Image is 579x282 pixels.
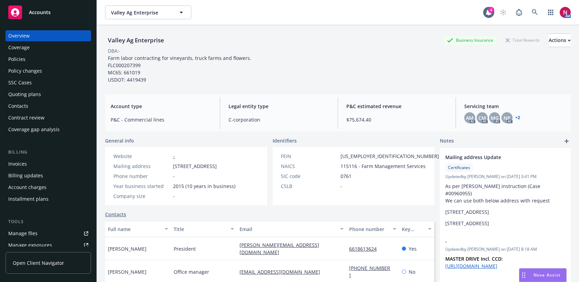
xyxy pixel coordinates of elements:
[173,173,175,180] span: -
[240,242,319,255] a: [PERSON_NAME][EMAIL_ADDRESS][DOMAIN_NAME]
[6,218,91,225] div: Tools
[237,221,346,237] button: Email
[6,149,91,156] div: Billing
[534,272,561,278] span: Nova Assist
[281,163,338,170] div: NAICS
[105,221,171,237] button: Full name
[113,182,170,190] div: Year business started
[502,36,543,44] div: Total Rewards
[111,9,171,16] span: Valley Ag Enterprise
[8,182,47,193] div: Account charges
[6,3,91,22] a: Accounts
[445,238,547,245] span: -
[466,114,474,122] span: AM
[488,7,494,13] div: 4
[228,116,329,123] span: C-corporation
[173,163,217,170] span: [STREET_ADDRESS]
[111,103,212,110] span: Account type
[6,158,91,169] a: Invoices
[6,124,91,135] a: Coverage gap analysis
[108,226,161,233] div: Full name
[174,245,196,252] span: President
[174,268,209,275] span: Office manager
[349,226,389,233] div: Phone number
[504,114,510,122] span: NP
[346,221,399,237] button: Phone number
[281,182,338,190] div: CSLB
[445,154,547,161] span: Mailing address Update
[281,153,338,160] div: FEIN
[496,6,510,19] a: Start snowing
[6,89,91,100] a: Quoting plans
[549,34,571,47] div: Actions
[562,137,571,145] a: add
[108,47,121,54] div: DBA: -
[515,116,520,120] a: +2
[6,77,91,88] a: SSC Cases
[399,221,434,237] button: Key contact
[349,246,382,252] a: 6618613624
[6,170,91,181] a: Billing updates
[445,208,565,216] p: [STREET_ADDRESS]
[409,268,415,275] span: No
[491,114,499,122] span: MG
[8,240,52,251] div: Manage exposures
[445,255,503,262] strong: MASTER DRIVE Incl. CCD:
[105,137,134,144] span: General info
[341,182,342,190] span: -
[445,174,565,180] span: Updated by [PERSON_NAME] on [DATE] 3:41 PM
[478,114,486,122] span: CM
[6,194,91,205] a: Installment plans
[8,42,30,53] div: Coverage
[445,220,565,227] p: [STREET_ADDRESS]
[111,116,212,123] span: P&C - Commercial lines
[240,226,336,233] div: Email
[281,173,338,180] div: SIC code
[273,137,297,144] span: Identifiers
[228,103,329,110] span: Legal entity type
[113,163,170,170] div: Mailing address
[8,194,49,205] div: Installment plans
[445,263,497,269] a: [URL][DOMAIN_NAME]
[8,124,60,135] div: Coverage gap analysis
[108,245,146,252] span: [PERSON_NAME]
[440,137,454,145] span: Notes
[349,265,390,279] a: [PHONE_NUMBER]
[174,226,226,233] div: Title
[445,246,565,252] span: Updated by [PERSON_NAME] on [DATE] 8:18 AM
[8,77,32,88] div: SSC Cases
[341,163,426,170] span: 115116 - Farm Management Services
[105,6,191,19] button: Valley Ag Enterprise
[6,240,91,251] a: Manage exposures
[8,65,42,76] div: Policy changes
[519,269,528,282] div: Drag to move
[346,103,447,110] span: P&C estimated revenue
[341,153,439,160] span: [US_EMPLOYER_IDENTIFICATION_NUMBER]
[519,268,567,282] button: Nova Assist
[8,170,43,181] div: Billing updates
[448,165,470,171] span: Certificates
[105,36,167,45] div: Valley Ag Enterprise
[8,101,28,112] div: Contacts
[108,55,253,83] span: Farm labor contracting for vineyards, truck farms and flowers. FLC000207399 MC65: 661019 USDOT: 4...
[113,153,170,160] div: Website
[6,42,91,53] a: Coverage
[8,89,41,100] div: Quoting plans
[6,65,91,76] a: Policy changes
[346,116,447,123] span: $75,674.40
[29,10,51,15] span: Accounts
[6,182,91,193] a: Account charges
[528,6,542,19] a: Search
[341,173,352,180] span: 0761
[173,153,175,159] a: -
[171,221,237,237] button: Title
[402,226,424,233] div: Key contact
[240,269,326,275] a: [EMAIL_ADDRESS][DOMAIN_NAME]
[8,30,30,41] div: Overview
[173,182,235,190] span: 2015 (10 years in business)
[464,103,565,110] span: Servicing team
[6,54,91,65] a: Policies
[6,101,91,112] a: Contacts
[440,148,571,232] div: Mailing address UpdateCertificatesUpdatedby [PERSON_NAME] on [DATE] 3:41 PMAs per [PERSON_NAME] i...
